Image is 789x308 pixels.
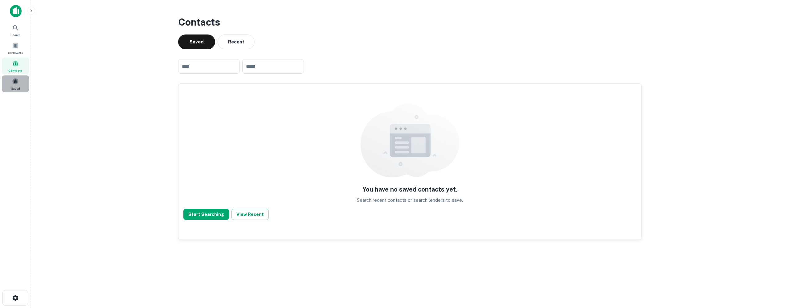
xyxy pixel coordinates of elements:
[8,68,22,73] span: Contacts
[231,209,269,220] button: View Recent
[183,209,229,220] button: Start Searching
[178,15,642,30] h3: Contacts
[10,5,22,17] img: capitalize-icon.png
[11,86,20,91] span: Saved
[218,34,255,49] button: Recent
[178,34,215,49] button: Saved
[2,22,29,38] a: Search
[362,185,457,194] h5: You have no saved contacts yet.
[357,197,463,204] p: Search recent contacts or search lenders to save.
[8,50,23,55] span: Borrowers
[2,40,29,56] a: Borrowers
[2,58,29,74] a: Contacts
[2,75,29,92] a: Saved
[361,103,459,177] img: empty content
[758,259,789,288] iframe: Chat Widget
[10,32,21,37] span: Search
